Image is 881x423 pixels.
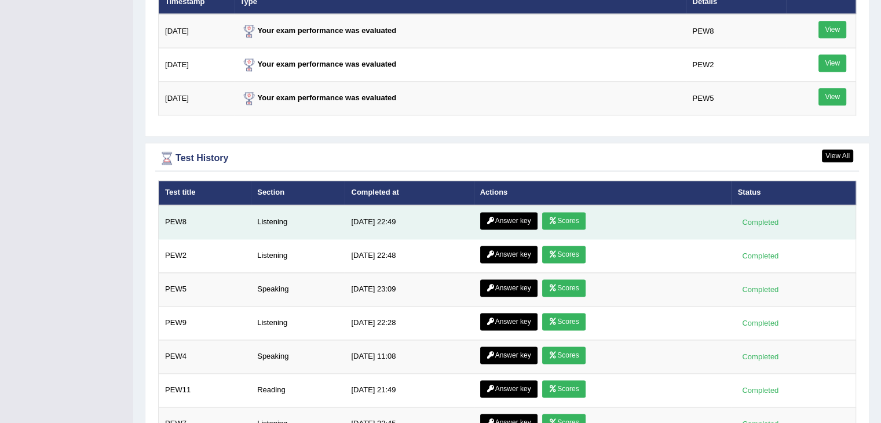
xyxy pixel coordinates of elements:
td: [DATE] 11:08 [345,340,473,373]
div: Completed [738,250,783,262]
div: Completed [738,317,783,329]
td: Listening [251,239,345,272]
div: Completed [738,216,783,228]
td: PEW2 [159,239,251,272]
td: PEW8 [686,14,786,48]
th: Section [251,181,345,205]
td: PEW9 [159,306,251,340]
td: [DATE] [159,82,234,115]
td: Reading [251,373,345,407]
div: Completed [738,351,783,363]
td: [DATE] 23:09 [345,272,473,306]
div: Completed [738,384,783,396]
th: Actions [474,181,732,205]
strong: Your exam performance was evaluated [240,60,397,68]
td: PEW11 [159,373,251,407]
a: Scores [542,347,585,364]
th: Test title [159,181,251,205]
td: Speaking [251,272,345,306]
div: Completed [738,283,783,296]
a: Answer key [480,212,538,229]
a: Answer key [480,313,538,330]
a: Scores [542,212,585,229]
td: [DATE] [159,14,234,48]
a: Answer key [480,380,538,398]
strong: Your exam performance was evaluated [240,93,397,102]
a: Scores [542,246,585,263]
a: View All [822,149,853,162]
div: Test History [158,149,856,167]
td: [DATE] 22:48 [345,239,473,272]
a: Answer key [480,347,538,364]
a: View [818,54,846,72]
a: Answer key [480,279,538,297]
td: Speaking [251,340,345,373]
td: [DATE] 22:49 [345,205,473,239]
td: PEW2 [686,48,786,82]
td: Listening [251,306,345,340]
a: Scores [542,279,585,297]
a: Scores [542,380,585,398]
td: Listening [251,205,345,239]
td: PEW5 [686,82,786,115]
th: Status [732,181,856,205]
a: View [818,21,846,38]
td: [DATE] 21:49 [345,373,473,407]
a: View [818,88,846,105]
td: PEW4 [159,340,251,373]
a: Answer key [480,246,538,263]
strong: Your exam performance was evaluated [240,26,397,35]
a: Scores [542,313,585,330]
td: [DATE] 22:28 [345,306,473,340]
td: [DATE] [159,48,234,82]
td: PEW5 [159,272,251,306]
th: Completed at [345,181,473,205]
td: PEW8 [159,205,251,239]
